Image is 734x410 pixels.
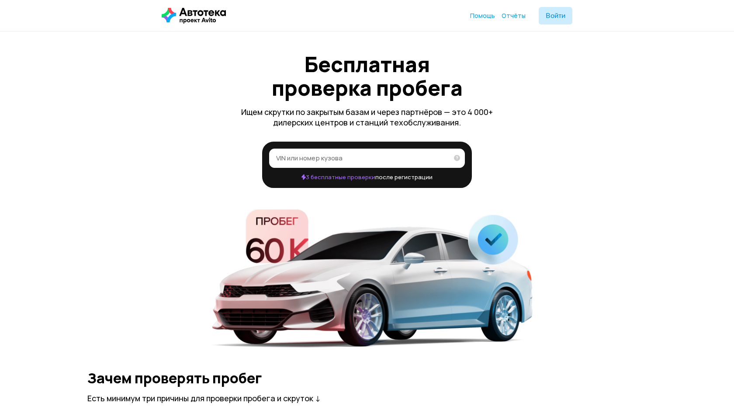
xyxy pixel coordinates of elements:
[502,11,526,20] a: Отчёты
[269,173,465,181] p: после регистрации
[546,12,565,19] span: Войти
[262,52,472,100] h1: Бесплатная проверка пробега
[539,7,572,24] button: Войти
[177,209,557,347] img: Бесплатная проверка пробега
[236,107,498,128] p: Ищем скрутки по закрытым базам и через партнёров — это 4 000+ дилерских центров и станций техобсл...
[470,11,495,20] a: Помощь
[87,370,262,386] h2: Зачем проверять пробег
[276,153,448,162] input: VIN или номер кузова
[301,173,375,181] span: 3 бесплатные проверки
[87,393,321,403] p: Есть минимум три причины для проверки пробега и скруток ↓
